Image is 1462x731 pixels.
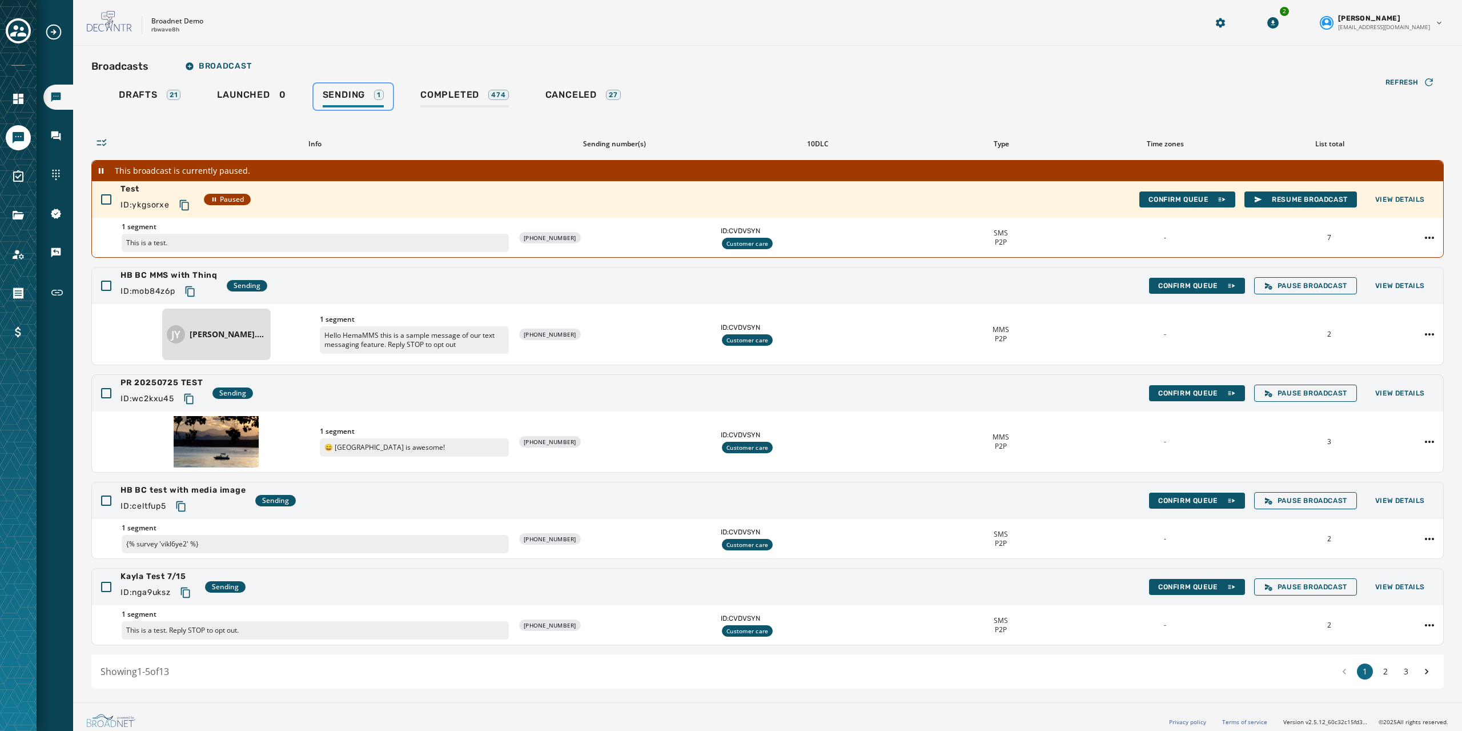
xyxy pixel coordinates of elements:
[121,485,246,496] span: HB BC test with media image
[122,234,509,252] p: This is a test.
[1158,281,1236,290] span: Confirm Queue
[314,83,393,110] a: Sending1
[1149,579,1245,595] button: Confirm Queue
[721,614,914,623] span: ID: CVDVSYN
[180,281,200,302] button: Copy text to clipboard
[722,442,773,453] div: Customer care
[45,23,72,41] button: Expand sub nav menu
[6,86,31,111] a: Navigate to Home
[995,238,1007,247] span: P2P
[171,326,180,342] span: JY
[1366,493,1434,509] button: View Details
[1252,139,1407,149] div: List total
[995,442,1007,451] span: P2P
[323,89,365,101] span: Sending
[1088,139,1243,149] div: Time zones
[121,587,171,598] span: ID: nga9uksz
[1244,191,1357,207] button: Resume Broadcast
[519,232,581,243] div: [PHONE_NUMBER]
[374,90,384,100] div: 1
[1357,664,1373,680] button: 1
[43,85,73,110] a: Navigate to Broadcasts
[212,582,239,592] span: Sending
[1222,718,1267,726] a: Terms of service
[1385,78,1419,87] span: Refresh
[721,323,914,332] span: ID: CVDVSYN
[1375,389,1425,398] span: View Details
[721,430,914,440] span: ID: CVDVSYN
[1366,579,1434,595] button: View Details
[1263,13,1283,33] button: Download Menu
[1264,496,1347,505] span: Pause Broadcast
[923,139,1079,149] div: Type
[1252,621,1407,630] div: 2
[119,89,158,101] span: Drafts
[6,18,31,43] button: Toggle account select drawer
[1420,530,1439,548] button: HB BC test with media image action menu
[721,226,914,235] span: ID: CVDVSYN
[518,139,712,149] div: Sending number(s)
[1169,718,1206,726] a: Privacy policy
[6,242,31,267] a: Navigate to Account
[993,433,1009,442] span: MMS
[320,326,509,354] p: Hello HemaMMS this is a sample message of our text messaging feature. Reply STOP to opt out
[110,83,190,110] a: Drafts21
[721,139,914,149] div: 10DLC
[519,436,581,448] div: [PHONE_NUMBER]
[1252,534,1407,544] div: 2
[1087,534,1242,544] div: -
[722,334,773,346] div: Customer care
[1264,582,1347,592] span: Pause Broadcast
[519,620,581,631] div: [PHONE_NUMBER]
[217,89,270,101] span: Launched
[1366,278,1434,294] button: View Details
[217,89,286,107] div: 0
[1420,616,1439,634] button: Kayla Test 7/15 action menu
[994,616,1008,625] span: SMS
[122,535,509,553] p: {% survey 'vikl6ye2' %}
[1087,330,1242,339] div: -
[43,240,73,265] a: Navigate to Keywords & Responders
[121,501,166,512] span: ID: celtfup5
[1252,330,1407,339] div: 2
[1149,278,1245,294] button: Confirm Queue
[174,195,195,215] button: Copy text to clipboard
[320,427,509,436] span: 1 segment
[122,524,509,533] span: 1 segment
[1264,389,1347,398] span: Pause Broadcast
[167,90,181,100] div: 21
[122,222,509,231] span: 1 segment
[122,621,509,640] p: This is a test. Reply STOP to opt out.
[1148,195,1226,204] span: Confirm Queue
[995,625,1007,634] span: P2P
[1283,718,1369,726] span: Version
[995,334,1007,343] span: P2P
[6,164,31,189] a: Navigate to Surveys
[1252,233,1407,242] div: 7
[121,571,196,582] span: Kayla Test 7/15
[1338,14,1400,23] span: [PERSON_NAME]
[1254,385,1357,402] button: Pause Broadcast
[1375,496,1425,505] span: View Details
[320,438,509,457] p: 😄 [GEOGRAPHIC_DATA] is awesome!
[1139,191,1235,207] button: Confirm Queue
[171,496,191,517] button: Copy text to clipboard
[519,329,581,340] div: [PHONE_NUMBER]
[185,62,251,71] span: Broadcast
[1087,233,1242,242] div: -
[262,496,289,505] span: Sending
[122,610,509,619] span: 1 segment
[6,203,31,228] a: Navigate to Files
[1158,582,1236,592] span: Confirm Queue
[1375,281,1425,290] span: View Details
[722,625,773,637] div: Customer care
[1376,73,1444,91] button: Refresh
[606,90,621,100] div: 27
[121,270,218,281] span: HB BC MMS with Thinq
[420,89,479,101] span: Completed
[1366,385,1434,401] button: View Details
[320,315,509,324] span: 1 segment
[536,83,630,110] a: Canceled27
[1254,277,1357,294] button: Pause Broadcast
[43,123,73,149] a: Navigate to Inbox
